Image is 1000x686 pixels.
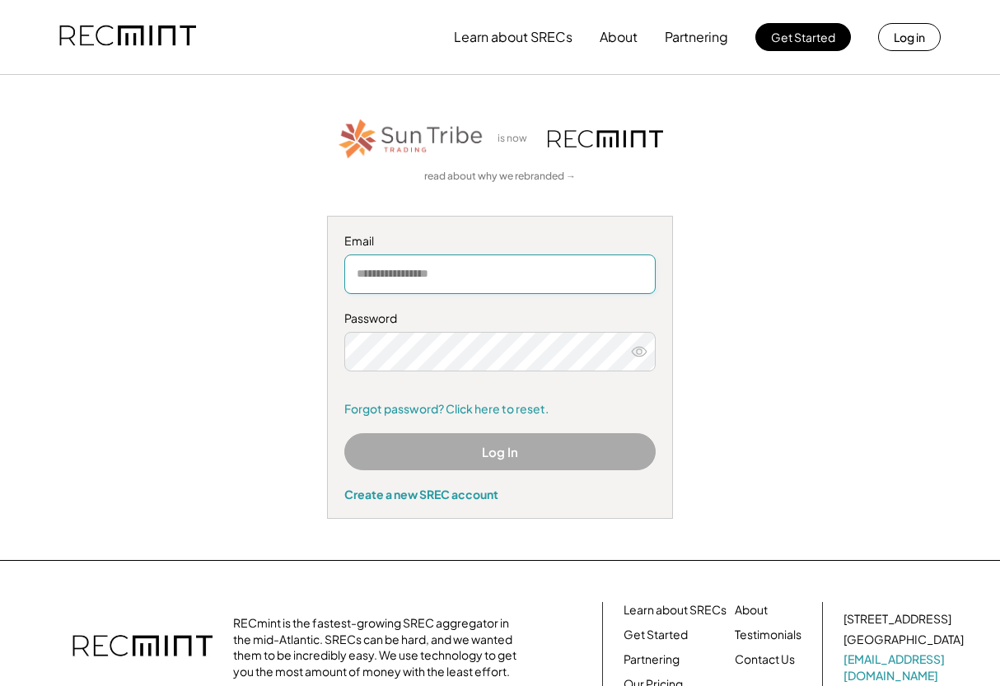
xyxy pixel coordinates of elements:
[72,618,213,676] img: recmint-logotype%403x.png
[344,487,656,502] div: Create a new SREC account
[843,611,951,628] div: [STREET_ADDRESS]
[424,170,576,184] a: read about why we rebranded →
[624,602,727,618] a: Learn about SRECs
[344,433,656,470] button: Log In
[233,615,526,679] div: RECmint is the fastest-growing SREC aggregator in the mid-Atlantic. SRECs can be hard, and we wan...
[548,130,663,147] img: recmint-logotype%403x.png
[843,632,964,648] div: [GEOGRAPHIC_DATA]
[735,627,801,643] a: Testimonials
[735,651,795,668] a: Contact Us
[624,651,680,668] a: Partnering
[843,651,967,684] a: [EMAIL_ADDRESS][DOMAIN_NAME]
[454,21,572,54] button: Learn about SRECs
[59,9,196,65] img: recmint-logotype%403x.png
[624,627,688,643] a: Get Started
[344,233,656,250] div: Email
[755,23,851,51] button: Get Started
[493,132,540,146] div: is now
[878,23,941,51] button: Log in
[735,602,768,618] a: About
[665,21,728,54] button: Partnering
[337,116,485,161] img: STT_Horizontal_Logo%2B-%2BColor.png
[600,21,638,54] button: About
[344,401,656,418] a: Forgot password? Click here to reset.
[344,310,656,327] div: Password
